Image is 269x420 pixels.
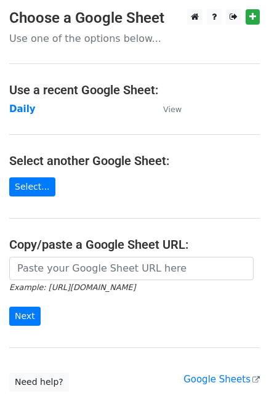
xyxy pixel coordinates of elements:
a: Select... [9,177,55,196]
a: Need help? [9,373,69,392]
input: Paste your Google Sheet URL here [9,257,254,280]
h4: Select another Google Sheet: [9,153,260,168]
h4: Copy/paste a Google Sheet URL: [9,237,260,252]
a: Google Sheets [183,374,260,385]
input: Next [9,307,41,326]
a: Daily [9,103,36,115]
small: Example: [URL][DOMAIN_NAME] [9,283,135,292]
a: View [151,103,182,115]
small: View [163,105,182,114]
h4: Use a recent Google Sheet: [9,83,260,97]
h3: Choose a Google Sheet [9,9,260,27]
p: Use one of the options below... [9,32,260,45]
